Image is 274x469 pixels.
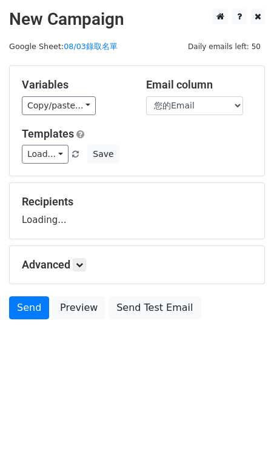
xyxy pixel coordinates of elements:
a: Copy/paste... [22,96,96,115]
a: Load... [22,145,68,164]
button: Save [87,145,119,164]
a: Daily emails left: 50 [184,42,265,51]
span: Daily emails left: 50 [184,40,265,53]
h5: Recipients [22,195,252,208]
div: Loading... [22,195,252,227]
a: Send [9,296,49,319]
a: Templates [22,127,74,140]
h5: Variables [22,78,128,91]
a: Send Test Email [109,296,201,319]
h5: Email column [146,78,252,91]
a: 08/03錄取名單 [64,42,118,51]
a: Preview [52,296,105,319]
h2: New Campaign [9,9,265,30]
small: Google Sheet: [9,42,118,51]
h5: Advanced [22,258,252,271]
